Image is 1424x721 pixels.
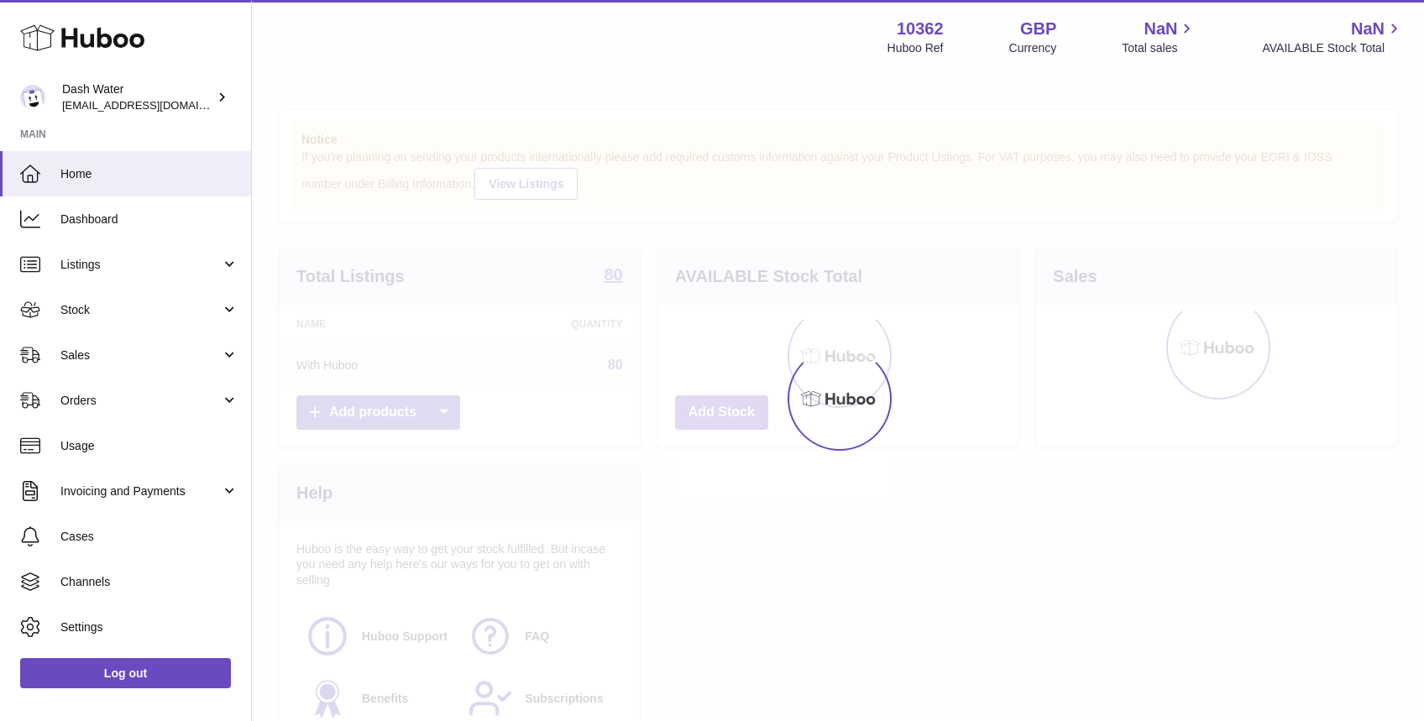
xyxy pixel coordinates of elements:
span: [EMAIL_ADDRESS][DOMAIN_NAME] [62,98,247,112]
span: Home [60,166,238,182]
div: Dash Water [62,81,213,113]
a: NaN Total sales [1122,18,1196,56]
span: AVAILABLE Stock Total [1262,40,1404,56]
span: Settings [60,619,238,635]
span: NaN [1144,18,1177,40]
span: Invoicing and Payments [60,483,221,499]
span: Total sales [1122,40,1196,56]
div: Currency [1009,40,1057,56]
a: NaN AVAILABLE Stock Total [1262,18,1404,56]
div: Huboo Ref [887,40,944,56]
span: Channels [60,574,238,590]
strong: 10362 [897,18,944,40]
span: Stock [60,302,221,318]
span: Dashboard [60,212,238,227]
span: Usage [60,438,238,454]
span: Cases [60,529,238,545]
strong: GBP [1020,18,1056,40]
span: Sales [60,347,221,363]
span: Listings [60,257,221,273]
a: Log out [20,658,231,688]
img: bea@dash-water.com [20,85,45,110]
span: NaN [1351,18,1385,40]
span: Orders [60,393,221,409]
